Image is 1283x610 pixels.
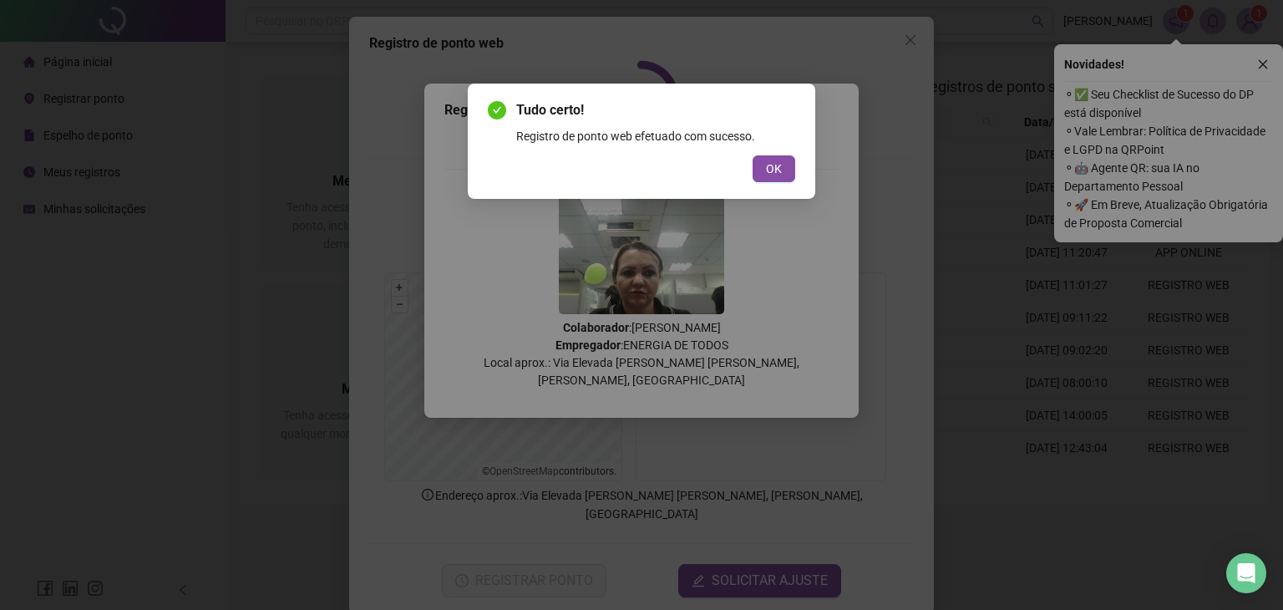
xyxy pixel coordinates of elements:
[488,101,506,119] span: check-circle
[516,127,795,145] div: Registro de ponto web efetuado com sucesso.
[766,160,782,178] span: OK
[753,155,795,182] button: OK
[1226,553,1266,593] div: Open Intercom Messenger
[516,100,795,120] span: Tudo certo!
